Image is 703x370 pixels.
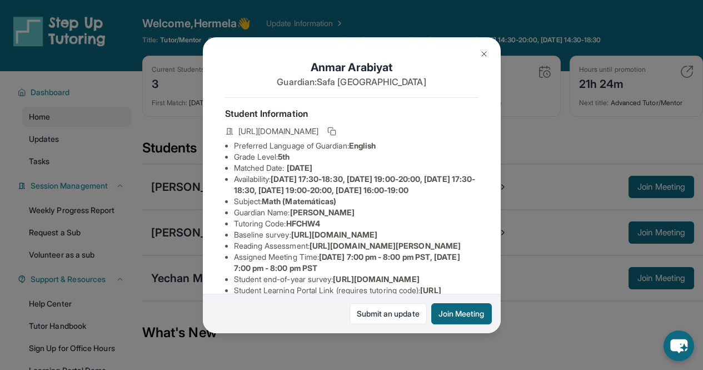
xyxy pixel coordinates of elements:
[234,229,478,240] li: Baseline survey :
[262,196,336,206] span: Math (Matemáticas)
[234,140,478,151] li: Preferred Language of Guardian:
[333,274,419,284] span: [URL][DOMAIN_NAME]
[325,125,338,138] button: Copy link
[350,303,427,324] a: Submit an update
[287,163,312,172] span: [DATE]
[480,50,488,58] img: Close Icon
[238,126,318,137] span: [URL][DOMAIN_NAME]
[290,208,355,217] span: [PERSON_NAME]
[234,251,478,274] li: Assigned Meeting Time :
[225,60,478,75] h1: Anmar Arabiyat
[234,151,478,162] li: Grade Level:
[234,174,476,195] span: [DATE] 17:30-18:30, [DATE] 19:00-20:00, [DATE] 17:30-18:30, [DATE] 19:00-20:00, [DATE] 16:00-19:00
[234,240,478,251] li: Reading Assessment :
[234,274,478,285] li: Student end-of-year survey :
[291,230,377,239] span: [URL][DOMAIN_NAME]
[234,162,478,174] li: Matched Date:
[234,218,478,229] li: Tutoring Code :
[286,219,320,228] span: HFCHW4
[234,196,478,207] li: Subject :
[234,285,478,307] li: Student Learning Portal Link (requires tutoring code) :
[234,174,478,196] li: Availability:
[234,207,478,218] li: Guardian Name :
[225,107,478,120] h4: Student Information
[278,152,290,161] span: 5th
[349,141,376,150] span: English
[664,330,694,361] button: chat-button
[234,252,460,273] span: [DATE] 7:00 pm - 8:00 pm PST, [DATE] 7:00 pm - 8:00 pm PST
[310,241,461,250] span: [URL][DOMAIN_NAME][PERSON_NAME]
[225,75,478,88] p: Guardian: Safa [GEOGRAPHIC_DATA]
[431,303,492,324] button: Join Meeting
